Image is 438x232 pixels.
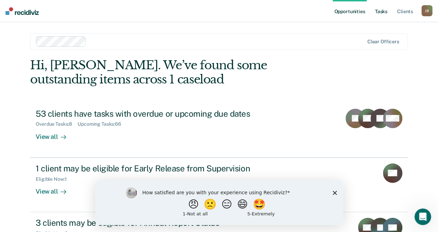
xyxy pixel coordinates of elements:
div: J B [421,5,432,16]
div: View all [36,127,74,141]
div: 3 clients may be eligible for Annual Report Status [36,218,279,228]
div: Eligible Now : 1 [36,176,72,182]
div: Hi, [PERSON_NAME]. We’ve found some outstanding items across 1 caseload [30,58,332,87]
div: 1 client may be eligible for Early Release from Supervision [36,163,279,173]
div: 53 clients have tasks with overdue or upcoming due dates [36,109,279,119]
div: View all [36,182,74,195]
div: Upcoming Tasks : 66 [78,121,127,127]
div: Clear officers [367,39,399,45]
iframe: Survey by Kim from Recidiviz [95,180,343,225]
div: Overdue Tasks : 8 [36,121,78,127]
iframe: Intercom live chat [414,208,431,225]
a: 53 clients have tasks with overdue or upcoming due datesOverdue Tasks:8Upcoming Tasks:66View all [30,103,408,158]
button: JB [421,5,432,16]
img: Recidiviz [6,7,39,15]
a: 1 client may be eligible for Early Release from SupervisionEligible Now:1View all [30,158,408,212]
